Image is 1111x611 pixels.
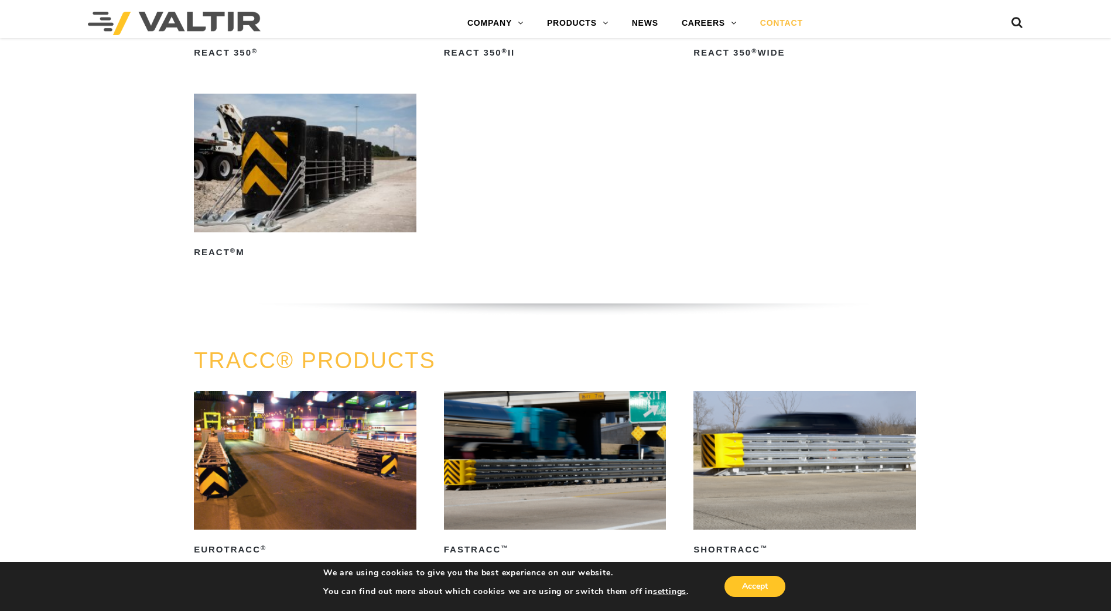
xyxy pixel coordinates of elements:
sup: ™ [501,544,508,551]
sup: ™ [760,544,768,551]
a: CAREERS [670,12,748,35]
a: TRACC® PRODUCTS [194,348,436,373]
button: Accept [724,576,785,597]
h2: REACT 350 Wide [693,43,916,62]
h2: REACT 350 [194,43,416,62]
a: FasTRACC™ [444,391,666,559]
h2: REACT M [194,243,416,262]
a: ShorTRACC™ [693,391,916,559]
sup: ® [502,47,508,54]
a: REACT®M [194,94,416,262]
h2: EuroTRACC [194,540,416,559]
sup: ® [751,47,757,54]
button: settings [653,586,686,597]
sup: ® [261,544,266,551]
p: You can find out more about which cookies we are using or switch them off in . [323,586,689,597]
a: CONTACT [748,12,815,35]
a: EuroTRACC® [194,391,416,559]
a: PRODUCTS [535,12,620,35]
a: COMPANY [456,12,535,35]
sup: ® [252,47,258,54]
h2: FasTRACC [444,540,666,559]
h2: ShorTRACC [693,540,916,559]
h2: REACT 350 II [444,43,666,62]
p: We are using cookies to give you the best experience on our website. [323,568,689,578]
a: NEWS [620,12,670,35]
sup: ® [230,247,236,254]
img: Valtir [88,12,261,35]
